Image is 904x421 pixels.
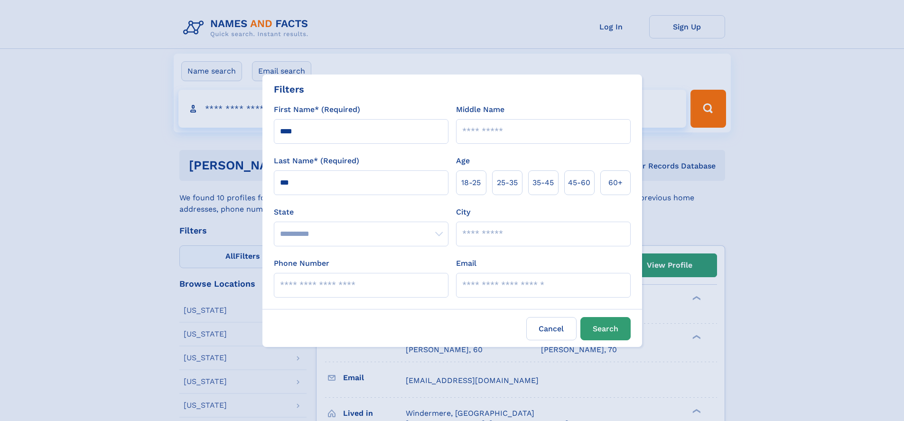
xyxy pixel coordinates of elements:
[456,258,476,269] label: Email
[456,104,504,115] label: Middle Name
[580,317,631,340] button: Search
[274,104,360,115] label: First Name* (Required)
[461,177,481,188] span: 18‑25
[274,155,359,167] label: Last Name* (Required)
[274,206,448,218] label: State
[532,177,554,188] span: 35‑45
[608,177,623,188] span: 60+
[497,177,518,188] span: 25‑35
[274,82,304,96] div: Filters
[568,177,590,188] span: 45‑60
[456,206,470,218] label: City
[456,155,470,167] label: Age
[526,317,577,340] label: Cancel
[274,258,329,269] label: Phone Number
